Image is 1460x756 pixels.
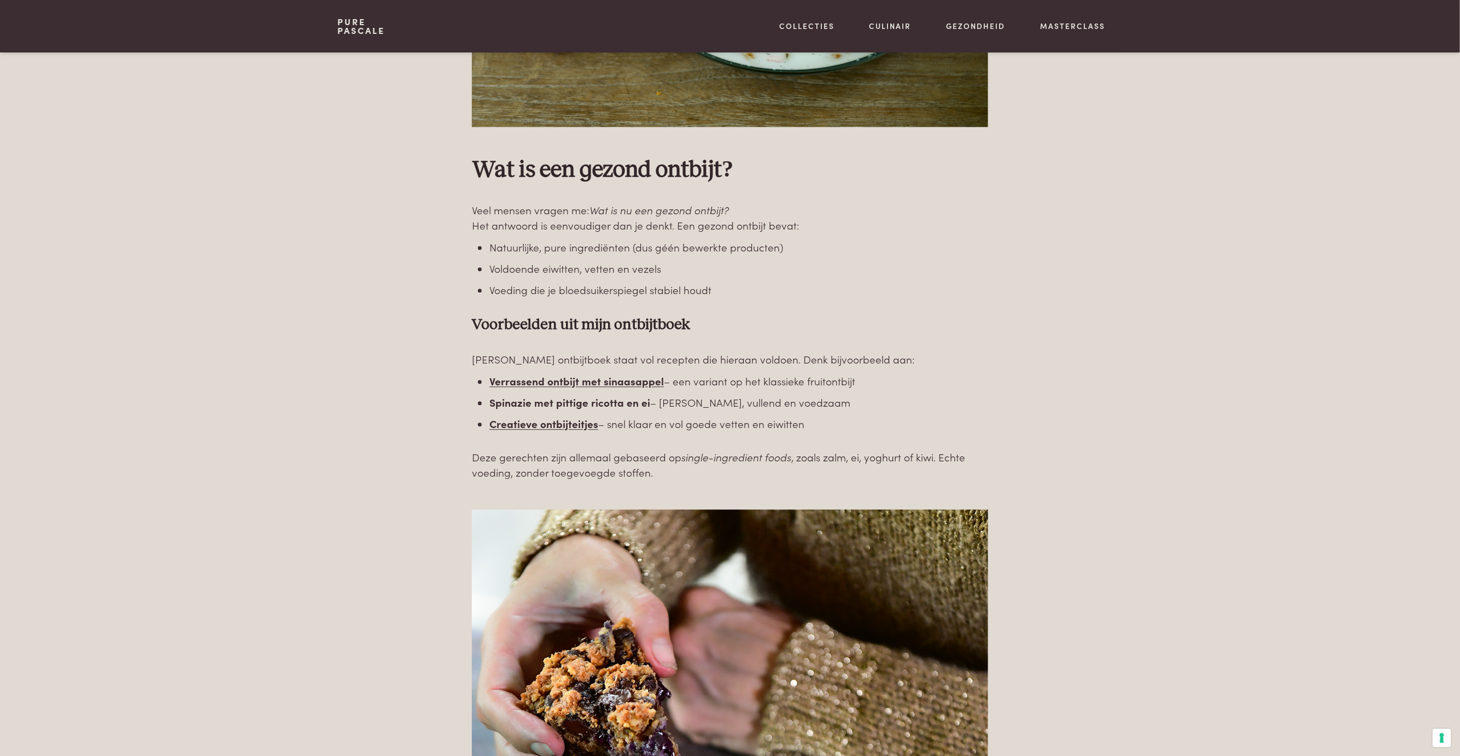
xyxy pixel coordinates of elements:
[1040,20,1105,32] a: Masterclass
[779,20,834,32] a: Collecties
[337,17,385,35] a: PurePascale
[472,317,690,332] b: Voorbeelden uit mijn ontbijtboek
[947,20,1006,32] a: Gezondheid
[489,282,988,298] li: Voeding die je bloedsuikerspiegel stabiel houdt
[489,373,664,388] a: Verrassend ontbijt met sinaasappel
[489,395,650,409] a: Spinazie met pittige ricotta en ei
[489,239,988,255] li: Natuurlijke, pure ingrediënten (dus géén bewerkte producten)
[489,373,988,389] li: – een variant op het klassieke fruitontbijt
[489,261,988,277] li: Voldoende eiwitten, vetten en vezels
[472,449,988,480] p: Deze gerechten zijn allemaal gebaseerd op , zoals zalm, ei, yoghurt of kiwi. Echte voeding, zonde...
[489,395,988,411] li: – [PERSON_NAME], vullend en voedzaam
[681,449,791,464] i: single-ingredient foods
[589,202,729,217] i: Wat is nu een gezond ontbijt?
[472,351,988,367] p: [PERSON_NAME] ontbijtboek staat vol recepten die hieraan voldoen. Denk bijvoorbeeld aan:
[472,159,733,181] b: Wat is een gezond ontbijt?
[472,202,988,233] p: Veel mensen vragen me: Het antwoord is eenvoudiger dan je denkt. Een gezond ontbijt bevat:
[869,20,912,32] a: Culinair
[489,416,598,431] a: Creatieve ontbijteitjes
[489,416,988,432] li: – snel klaar en vol goede vetten en eiwitten
[1433,729,1451,747] button: Uw voorkeuren voor toestemming voor trackingtechnologieën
